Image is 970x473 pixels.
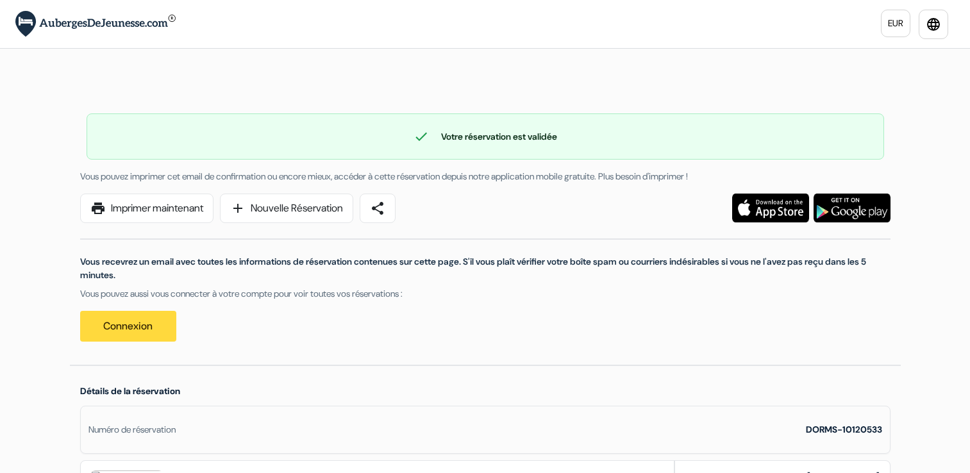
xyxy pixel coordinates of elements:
span: Détails de la réservation [80,385,180,397]
a: language [919,10,948,39]
span: Vous pouvez imprimer cet email de confirmation ou encore mieux, accéder à cette réservation depui... [80,170,688,182]
span: add [230,201,246,216]
p: Vous recevrez un email avec toutes les informations de réservation contenues sur cette page. S'il... [80,255,891,282]
a: EUR [881,10,910,37]
strong: DORMS-10120533 [806,424,882,435]
span: print [90,201,106,216]
a: Connexion [80,311,176,342]
a: share [360,194,396,223]
a: printImprimer maintenant [80,194,213,223]
a: addNouvelle Réservation [220,194,353,223]
div: Numéro de réservation [88,423,176,436]
i: language [926,17,941,32]
img: AubergesDeJeunesse.com [15,11,176,37]
img: Téléchargez l'application gratuite [732,194,809,222]
p: Vous pouvez aussi vous connecter à votre compte pour voir toutes vos réservations : [80,287,891,301]
span: check [414,129,429,144]
div: Votre réservation est validée [87,129,883,144]
span: share [370,201,385,216]
img: Téléchargez l'application gratuite [814,194,891,222]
